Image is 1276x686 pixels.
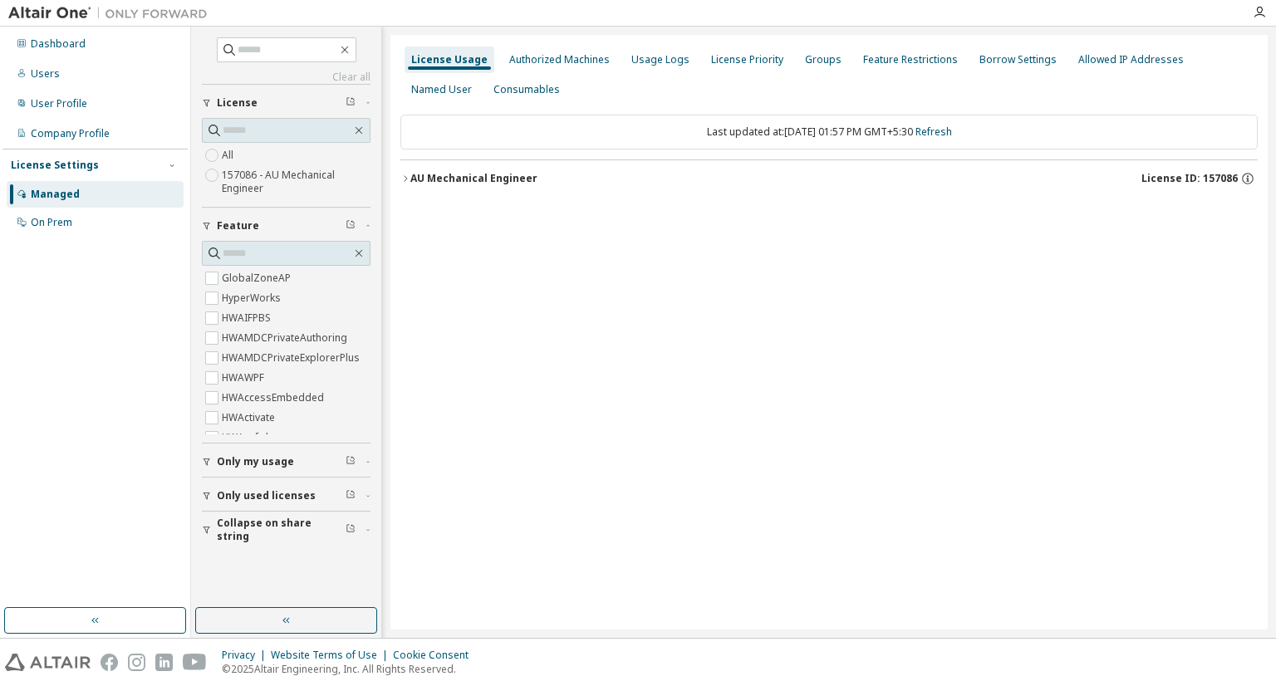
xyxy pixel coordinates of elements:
img: facebook.svg [101,654,118,671]
div: Groups [805,53,842,66]
img: youtube.svg [183,654,207,671]
div: Authorized Machines [509,53,610,66]
button: Only used licenses [202,478,371,514]
label: HWAMDCPrivateAuthoring [222,328,351,348]
p: © 2025 Altair Engineering, Inc. All Rights Reserved. [222,662,478,676]
div: Allowed IP Addresses [1078,53,1184,66]
div: Users [31,67,60,81]
div: Last updated at: [DATE] 01:57 PM GMT+5:30 [400,115,1258,149]
button: AU Mechanical EngineerLicense ID: 157086 [400,160,1258,197]
div: Website Terms of Use [271,649,393,662]
span: Clear filter [346,96,356,110]
div: Managed [31,188,80,201]
div: License Usage [411,53,488,66]
label: HWAWPF [222,368,267,388]
label: 157086 - AU Mechanical Engineer [222,165,371,198]
span: Clear filter [346,489,356,502]
div: On Prem [31,216,72,229]
img: altair_logo.svg [5,654,91,671]
div: Dashboard [31,37,86,51]
span: Clear filter [346,219,356,233]
label: HWAIFPBS [222,308,274,328]
span: License ID: 157086 [1141,172,1238,185]
div: Feature Restrictions [863,53,958,66]
img: linkedin.svg [155,654,173,671]
label: HWAccessEmbedded [222,388,327,408]
img: instagram.svg [128,654,145,671]
span: Clear filter [346,455,356,468]
label: HWAcufwh [222,428,275,448]
button: Only my usage [202,443,371,480]
span: Collapse on share string [217,517,346,543]
span: Feature [217,219,259,233]
div: User Profile [31,97,87,110]
div: Usage Logs [631,53,690,66]
img: Altair One [8,5,216,22]
div: Consumables [493,83,560,96]
label: HWAMDCPrivateExplorerPlus [222,348,363,368]
span: License [217,96,258,110]
div: License Settings [11,159,99,172]
div: Privacy [222,649,271,662]
div: Company Profile [31,127,110,140]
div: Named User [411,83,472,96]
div: Borrow Settings [979,53,1057,66]
a: Clear all [202,71,371,84]
label: All [222,145,237,165]
button: Feature [202,208,371,244]
div: Cookie Consent [393,649,478,662]
label: GlobalZoneAP [222,268,294,288]
div: AU Mechanical Engineer [410,172,537,185]
label: HyperWorks [222,288,284,308]
button: License [202,85,371,121]
span: Only used licenses [217,489,316,502]
button: Collapse on share string [202,512,371,548]
span: Only my usage [217,455,294,468]
span: Clear filter [346,523,356,537]
label: HWActivate [222,408,278,428]
div: License Priority [711,53,783,66]
a: Refresh [915,125,952,139]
